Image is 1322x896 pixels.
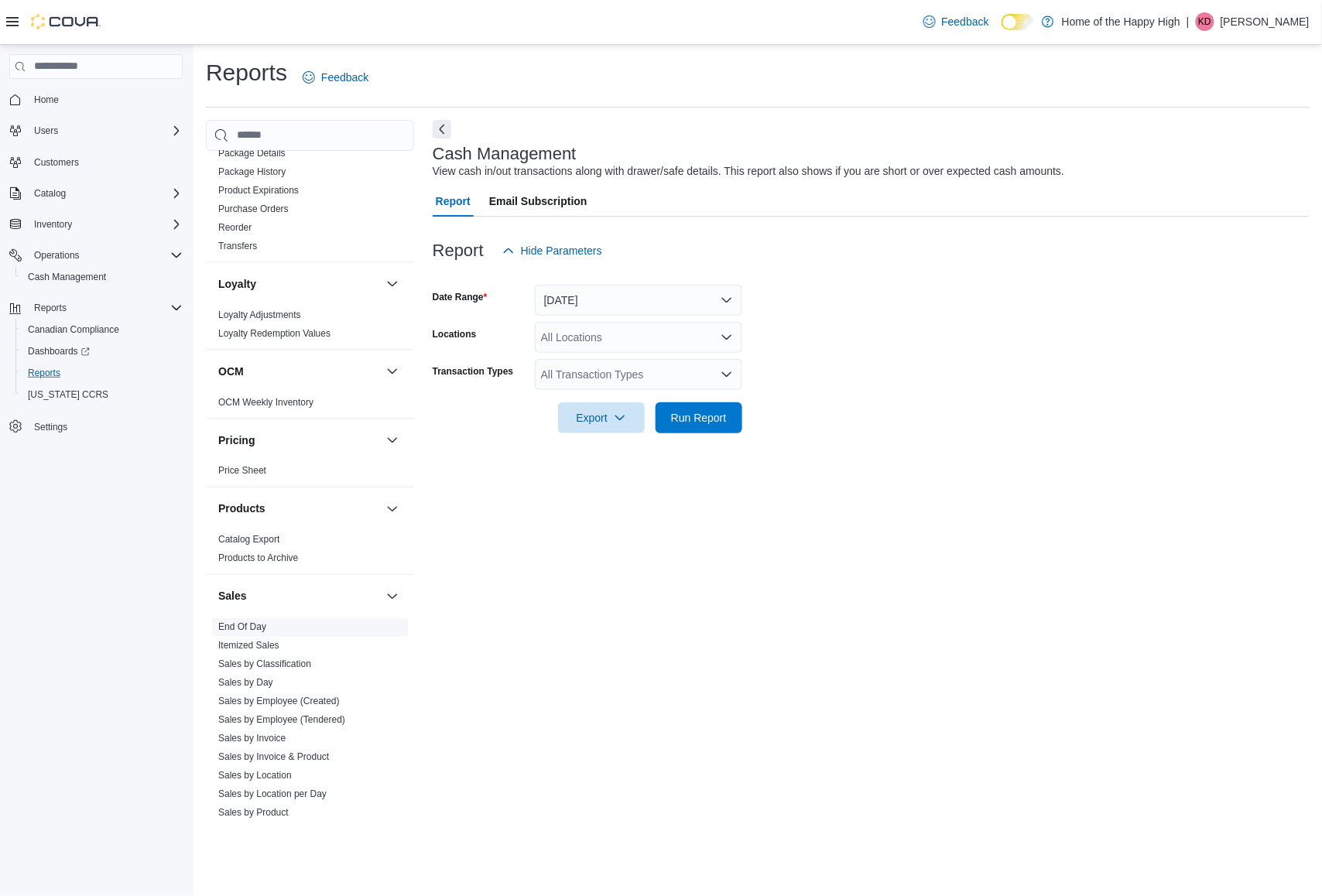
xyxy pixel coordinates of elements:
span: Feedback [942,14,989,29]
p: [PERSON_NAME] [1221,12,1310,31]
span: Sales by Employee (Created) [218,696,340,708]
span: Sales by Location [218,770,292,782]
button: Cash Management [15,266,189,288]
span: Sales by Location per Day [218,788,327,801]
span: Export [567,402,635,433]
button: Users [28,121,64,140]
span: Sales by Invoice [218,733,286,745]
button: Reports [28,299,73,317]
span: Products to Archive [218,552,298,565]
button: Next [433,120,451,139]
label: Transaction Types [433,365,513,378]
span: Customers [28,152,183,172]
a: Sales by Employee (Created) [218,696,340,707]
button: Reports [15,362,189,384]
a: Reports [22,364,67,382]
button: Run Report [656,402,742,433]
span: Cash Management [22,268,183,286]
span: Canadian Compliance [28,323,119,336]
span: Reports [34,302,67,314]
a: [US_STATE] CCRS [22,385,115,404]
span: Catalog [28,184,183,203]
button: Pricing [383,431,402,450]
p: | [1187,12,1190,31]
span: Canadian Compliance [22,320,183,339]
a: Sales by Day [218,678,273,689]
a: Sales by Employee (Tendered) [218,715,345,726]
div: Products [206,531,414,574]
button: Catalog [3,183,189,204]
span: Inventory [34,218,72,231]
button: Sales [218,589,380,604]
span: Settings [34,421,67,433]
a: Price Sheet [218,466,266,477]
span: Itemized Sales [218,640,279,652]
span: Dashboards [22,342,183,361]
span: Sales by Classification [218,658,311,671]
span: Transfers [218,240,257,252]
div: OCM [206,393,414,418]
button: Hide Parameters [496,235,608,266]
button: Operations [3,245,189,266]
a: Sales by Product [218,808,289,819]
h3: Report [433,241,484,260]
span: Package Details [218,147,286,159]
nav: Complex example [9,82,183,478]
span: Report [436,186,471,217]
span: Sales by Day [218,677,273,689]
span: Operations [28,246,183,265]
button: Open list of options [721,331,733,344]
a: Customers [28,153,85,172]
button: Home [3,88,189,111]
button: Open list of options [721,368,733,381]
h1: Reports [206,57,287,88]
a: OCM Weekly Inventory [218,397,313,408]
h3: Cash Management [433,145,577,163]
span: Home [28,90,183,109]
span: Dark Mode [1002,30,1002,31]
span: Loyalty Redemption Values [218,327,330,340]
a: Sales by Classification [218,659,311,670]
span: Purchase Orders [218,203,289,215]
button: Customers [3,151,189,173]
a: End Of Day [218,622,266,633]
button: Canadian Compliance [15,319,189,340]
div: Sales [206,618,414,884]
div: View cash in/out transactions along with drawer/safe details. This report also shows if you are s... [433,163,1065,180]
a: Feedback [296,62,375,93]
span: Operations [34,249,80,262]
span: Inventory [28,215,183,234]
button: Loyalty [218,276,380,292]
span: [US_STATE] CCRS [28,388,108,401]
div: Loyalty [206,306,414,349]
button: [DATE] [535,285,742,316]
div: Kevin Dubitz [1196,12,1214,31]
a: Product Expirations [218,185,299,196]
span: OCM Weekly Inventory [218,396,313,409]
img: Cova [31,14,101,29]
span: Washington CCRS [22,385,183,404]
button: Inventory [3,214,189,235]
span: Users [34,125,58,137]
a: Canadian Compliance [22,320,125,339]
button: [US_STATE] CCRS [15,384,189,405]
a: Purchase Orders [218,203,289,214]
h3: Loyalty [218,276,256,292]
span: Reorder [218,221,252,234]
button: Reports [3,297,189,319]
a: Loyalty Redemption Values [218,328,330,339]
a: Dashboards [15,340,189,362]
input: Dark Mode [1002,14,1034,30]
span: Sales by Employee (Tendered) [218,714,345,727]
span: Feedback [321,70,368,85]
a: Dashboards [22,342,96,361]
button: Export [558,402,645,433]
label: Locations [433,328,477,340]
button: OCM [383,362,402,381]
h3: OCM [218,364,244,379]
button: Users [3,120,189,142]
a: Sales by Location per Day [218,789,327,800]
a: Package Details [218,148,286,159]
label: Date Range [433,291,488,303]
span: Reports [28,299,183,317]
